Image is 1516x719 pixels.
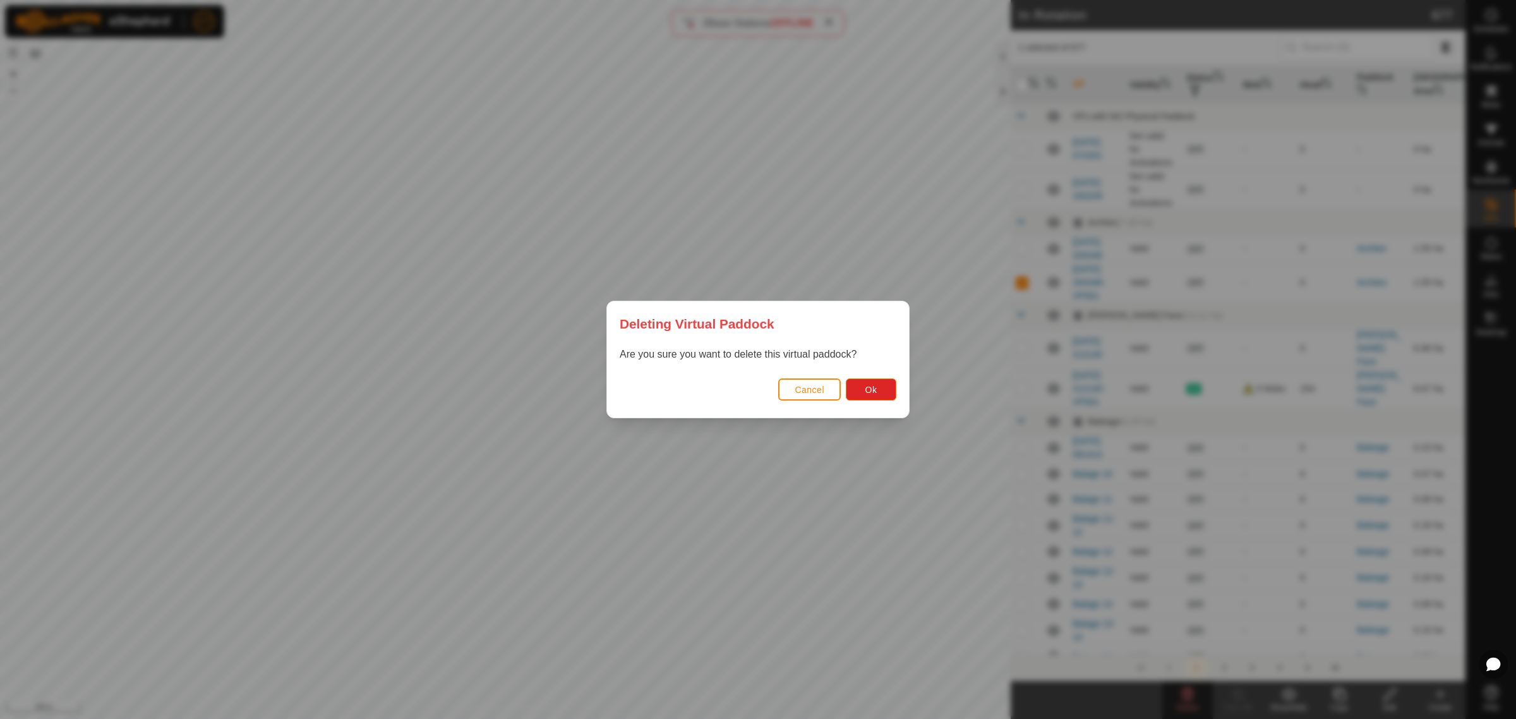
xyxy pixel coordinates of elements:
[620,314,774,334] span: Deleting Virtual Paddock
[846,378,896,401] button: Ok
[620,347,896,362] p: Are you sure you want to delete this virtual paddock?
[795,385,824,395] span: Cancel
[865,385,877,395] span: Ok
[778,378,841,401] button: Cancel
